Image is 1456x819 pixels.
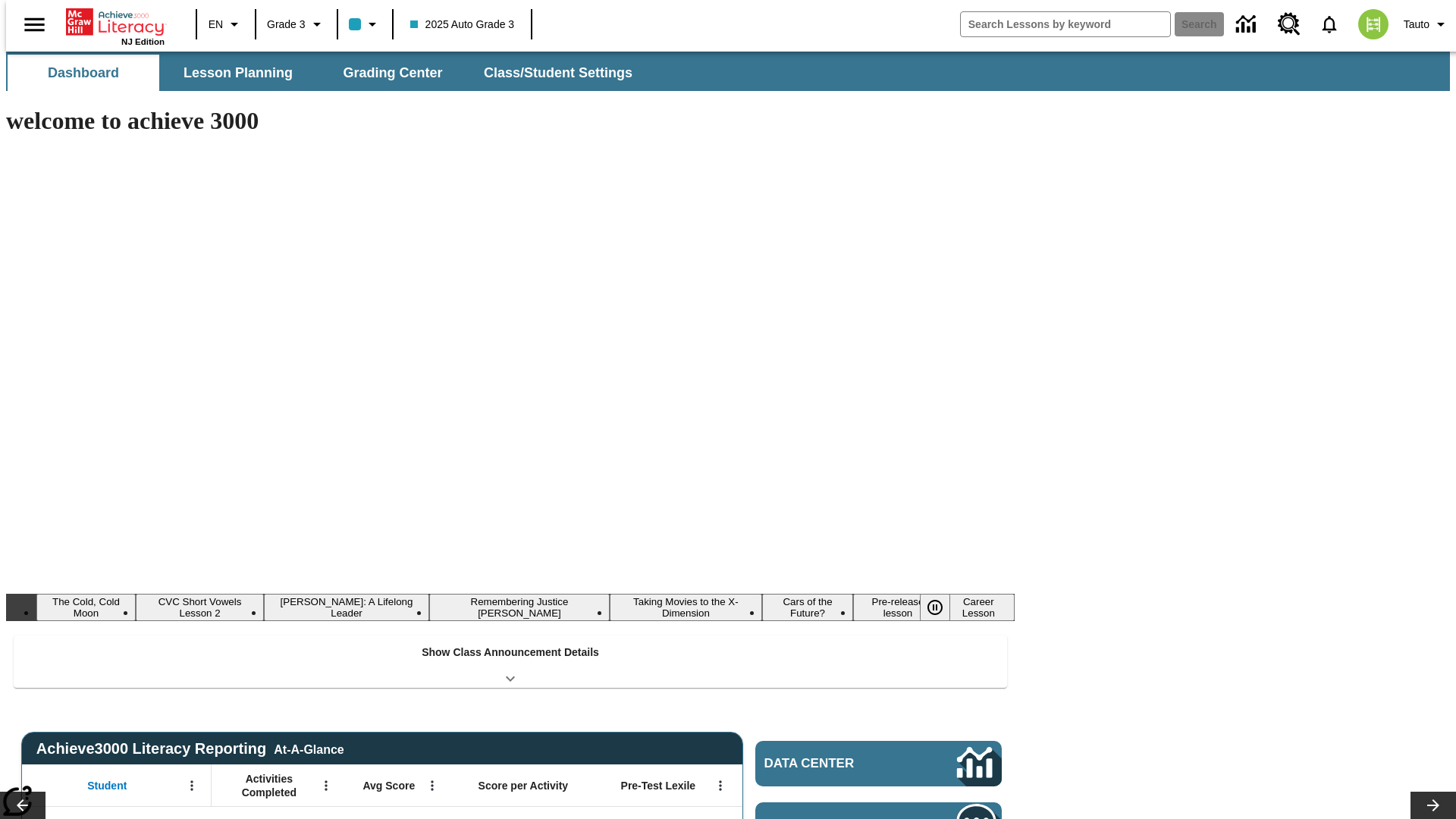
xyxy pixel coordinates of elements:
button: Grade: Grade 3, Select a grade [261,11,332,38]
button: Open Menu [421,774,444,797]
span: Student [87,779,127,792]
a: Resource Center, Will open in new tab [1269,4,1310,45]
a: Data Center [755,741,1002,786]
a: Notifications [1310,5,1349,44]
button: Open Menu [180,774,203,797]
a: Data Center [1227,4,1269,45]
span: Achieve3000 Literacy Reporting [36,740,344,758]
div: SubNavbar [6,55,646,91]
button: Slide 8 Career Lesson [943,594,1015,621]
button: Open Menu [709,774,732,797]
a: Home [66,7,165,37]
span: Activities Completed [219,772,319,799]
button: Slide 7 Pre-release lesson [853,594,942,621]
button: Grading Center [317,55,469,91]
span: Score per Activity [479,779,569,792]
button: Slide 6 Cars of the Future? [762,594,854,621]
button: Class color is light blue. Change class color [343,11,388,38]
button: Pause [920,594,950,621]
span: Data Center [764,756,906,771]
button: Profile/Settings [1398,11,1456,38]
span: Pre-Test Lexile [621,779,696,792]
h1: welcome to achieve 3000 [6,107,1015,135]
button: Open Menu [315,774,337,797]
button: Class/Student Settings [472,55,645,91]
span: EN [209,17,223,33]
div: Pause [920,594,965,621]
div: SubNavbar [6,52,1450,91]
button: Lesson carousel, Next [1410,792,1456,819]
button: Lesson Planning [162,55,314,91]
span: NJ Edition [121,37,165,46]
button: Slide 5 Taking Movies to the X-Dimension [610,594,762,621]
button: Language: EN, Select a language [202,11,250,38]
img: avatar image [1358,9,1389,39]
span: Grade 3 [267,17,306,33]
span: Tauto [1404,17,1429,33]
button: Slide 2 CVC Short Vowels Lesson 2 [136,594,264,621]
button: Slide 1 The Cold, Cold Moon [36,594,136,621]
span: 2025 Auto Grade 3 [410,17,515,33]
button: Slide 3 Dianne Feinstein: A Lifelong Leader [264,594,429,621]
button: Select a new avatar [1349,5,1398,44]
span: Avg Score [362,779,415,792]
p: Show Class Announcement Details [422,645,599,661]
input: search field [961,12,1170,36]
div: Show Class Announcement Details [14,635,1007,688]
div: At-A-Glance [274,740,344,757]
button: Open side menu [12,2,57,47]
button: Dashboard [8,55,159,91]
div: Home [66,5,165,46]
button: Slide 4 Remembering Justice O'Connor [429,594,610,621]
